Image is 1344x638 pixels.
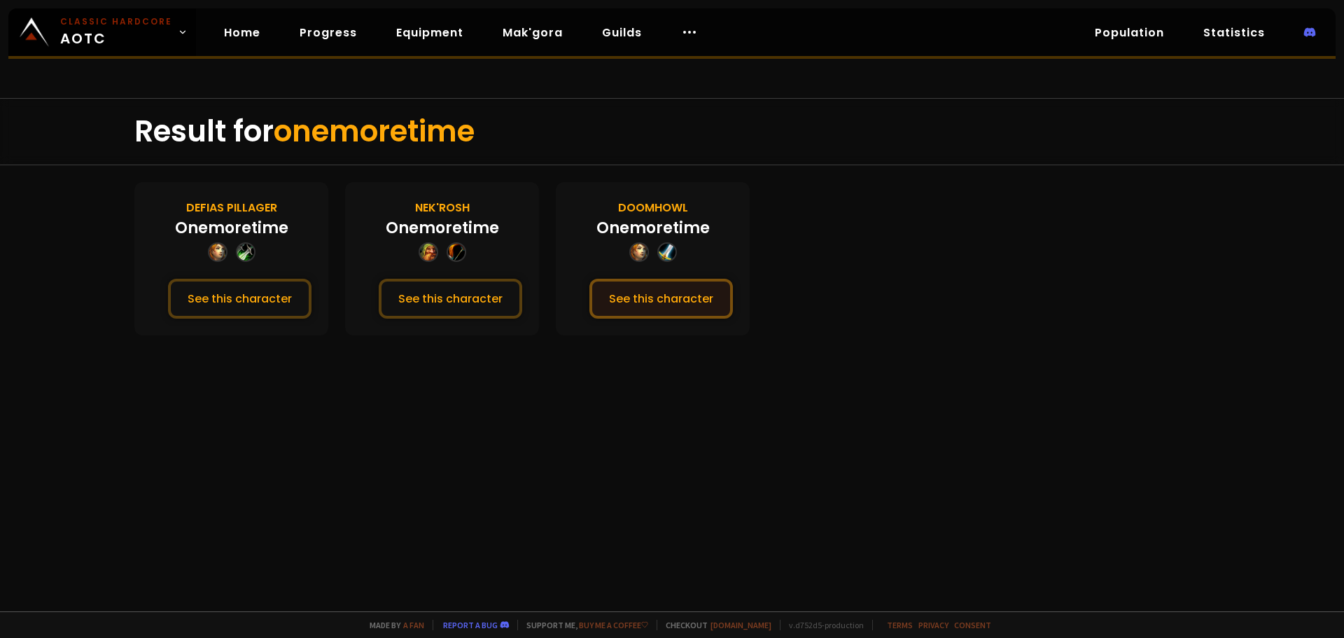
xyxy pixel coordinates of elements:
a: Guilds [591,18,653,47]
span: Checkout [657,620,771,630]
a: Progress [288,18,368,47]
a: Buy me a coffee [579,620,648,630]
div: Doomhowl [618,199,688,216]
span: Support me, [517,620,648,630]
button: See this character [168,279,311,319]
a: Report a bug [443,620,498,630]
div: Onemoretime [596,216,710,240]
div: Onemoretime [386,216,499,240]
a: Statistics [1192,18,1276,47]
span: AOTC [60,15,172,49]
div: Defias Pillager [186,199,277,216]
a: Privacy [918,620,948,630]
a: Mak'gora [491,18,574,47]
span: Made by [361,620,424,630]
a: Consent [954,620,991,630]
a: Classic HardcoreAOTC [8,8,196,56]
div: Nek'Rosh [415,199,470,216]
a: [DOMAIN_NAME] [710,620,771,630]
div: Onemoretime [175,216,288,240]
a: Home [213,18,272,47]
button: See this character [379,279,522,319]
a: Equipment [385,18,475,47]
a: Terms [887,620,913,630]
div: Result for [134,99,1210,165]
span: v. d752d5 - production [780,620,864,630]
button: See this character [589,279,733,319]
small: Classic Hardcore [60,15,172,28]
span: onemoretime [274,111,475,152]
a: Population [1084,18,1175,47]
a: a fan [403,620,424,630]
